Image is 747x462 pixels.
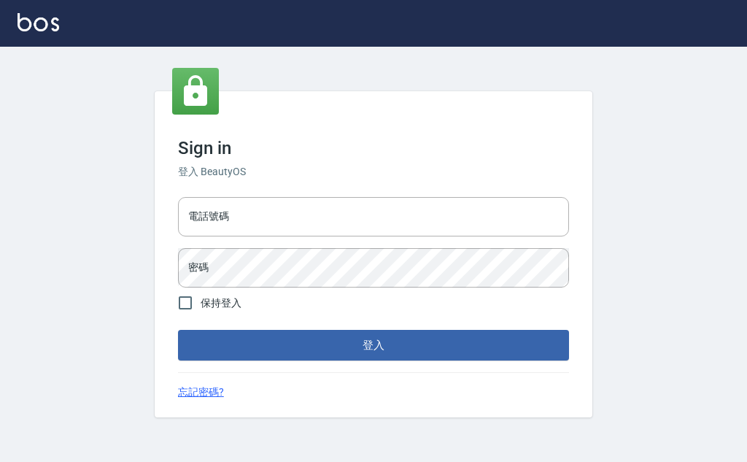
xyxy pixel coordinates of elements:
[178,385,224,400] a: 忘記密碼?
[178,138,569,158] h3: Sign in
[178,164,569,180] h6: 登入 BeautyOS
[178,330,569,361] button: 登入
[18,13,59,31] img: Logo
[201,296,241,311] span: 保持登入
